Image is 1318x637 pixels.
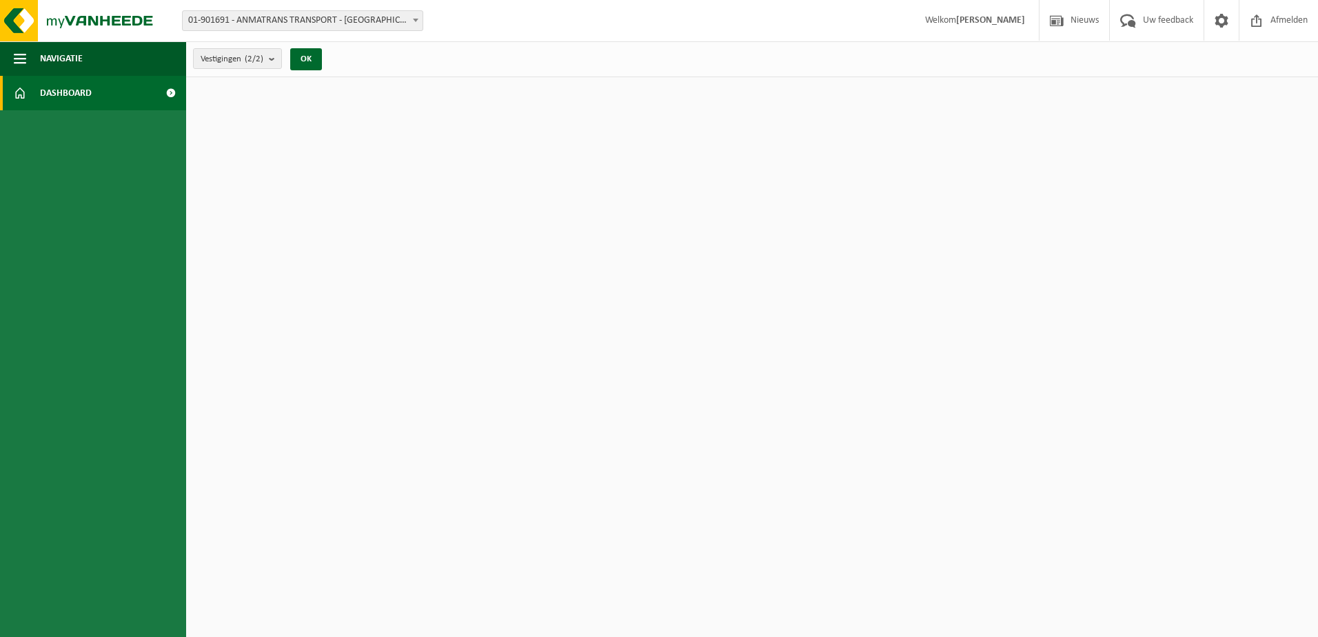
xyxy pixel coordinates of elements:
button: Vestigingen(2/2) [193,48,282,69]
strong: [PERSON_NAME] [956,15,1025,26]
span: Navigatie [40,41,83,76]
span: 01-901691 - ANMATRANS TRANSPORT - SINT-AMANDSBERG [183,11,423,30]
count: (2/2) [245,54,263,63]
span: Dashboard [40,76,92,110]
button: OK [290,48,322,70]
span: Vestigingen [201,49,263,70]
span: 01-901691 - ANMATRANS TRANSPORT - SINT-AMANDSBERG [182,10,423,31]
